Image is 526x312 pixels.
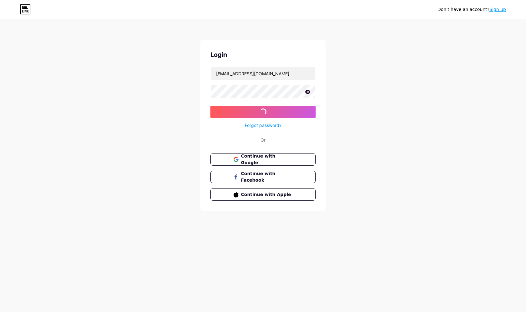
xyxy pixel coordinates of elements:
[210,50,316,59] div: Login
[210,188,316,201] button: Continue with Apple
[245,122,281,128] a: Forgot password?
[489,7,506,12] a: Sign up
[437,6,506,13] div: Don't have an account?
[260,137,266,143] div: Or
[211,67,315,80] input: Username
[241,191,293,198] span: Continue with Apple
[210,153,316,166] button: Continue with Google
[241,153,293,166] span: Continue with Google
[241,170,293,184] span: Continue with Facebook
[210,171,316,183] button: Continue with Facebook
